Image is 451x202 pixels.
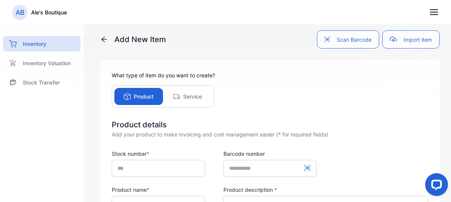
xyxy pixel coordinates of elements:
[112,130,428,138] div: Add your product to make invoicing and cost management easier (* for required fields)
[3,55,81,71] a: Inventory Valuation
[16,8,24,17] p: AB
[183,92,202,100] p: Service
[3,75,81,90] a: Stock Transfer
[112,186,205,194] label: Product name
[112,71,428,79] p: What type of item do you want to create?
[31,8,67,16] p: Ale's Boutique
[112,119,428,130] div: Product details
[223,186,428,194] label: Product description
[23,40,46,48] p: Inventory
[112,150,205,158] label: Stock number
[23,59,71,67] p: Inventory Valuation
[3,36,81,52] a: Inventory
[419,170,451,202] iframe: LiveChat chat widget
[134,92,153,100] p: Product
[23,78,60,86] p: Stock Transfer
[317,30,379,49] button: Scan Barcode
[100,34,166,45] p: Add New Item
[382,30,440,49] button: Import item
[223,150,317,158] label: Barcode number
